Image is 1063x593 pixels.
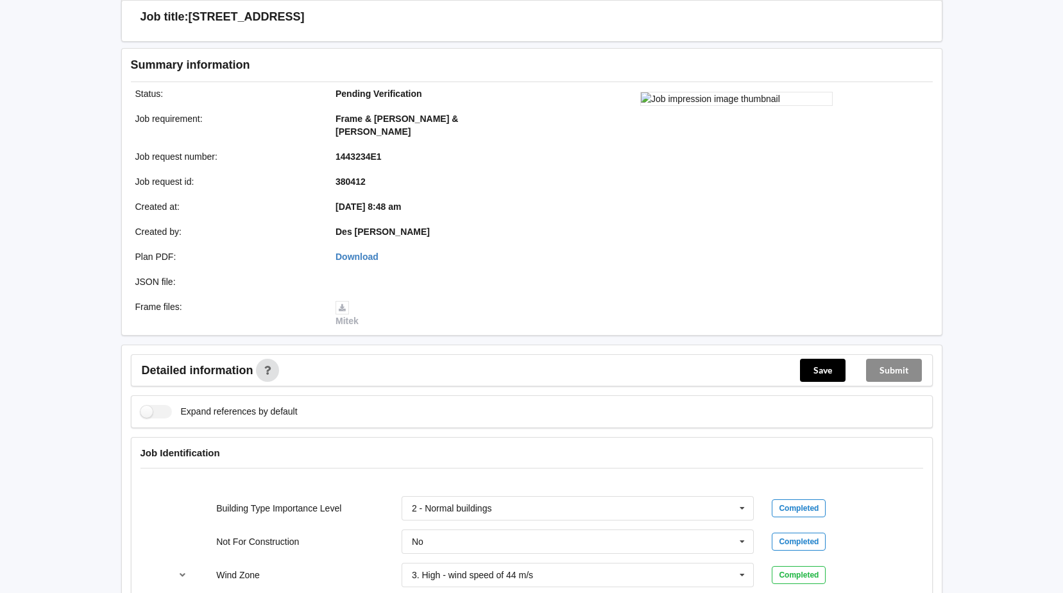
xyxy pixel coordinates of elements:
div: Plan PDF : [126,250,327,263]
div: Created by : [126,225,327,238]
h3: Job title: [140,10,189,24]
h3: [STREET_ADDRESS] [189,10,305,24]
div: Job requirement : [126,112,327,138]
button: reference-toggle [170,563,195,587]
div: 2 - Normal buildings [412,504,492,513]
div: 3. High - wind speed of 44 m/s [412,571,533,580]
div: Completed [772,566,826,584]
div: Completed [772,499,826,517]
div: Status : [126,87,327,100]
div: Completed [772,533,826,551]
a: Download [336,252,378,262]
b: Des [PERSON_NAME] [336,227,430,237]
div: Created at : [126,200,327,213]
button: Save [800,359,846,382]
div: Job request number : [126,150,327,163]
label: Building Type Importance Level [216,503,341,513]
span: Detailed information [142,365,253,376]
b: [DATE] 8:48 am [336,202,401,212]
div: JSON file : [126,275,327,288]
a: Mitek [336,302,359,326]
div: Frame files : [126,300,327,327]
b: 1443234E1 [336,151,382,162]
label: Not For Construction [216,537,299,547]
label: Expand references by default [140,405,298,418]
div: No [412,537,423,546]
h4: Job Identification [140,447,923,459]
div: Job request id : [126,175,327,188]
b: Frame & [PERSON_NAME] & [PERSON_NAME] [336,114,458,137]
h3: Summary information [131,58,728,73]
b: Pending Verification [336,89,422,99]
img: Job impression image thumbnail [640,92,833,106]
label: Wind Zone [216,570,260,580]
b: 380412 [336,176,366,187]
